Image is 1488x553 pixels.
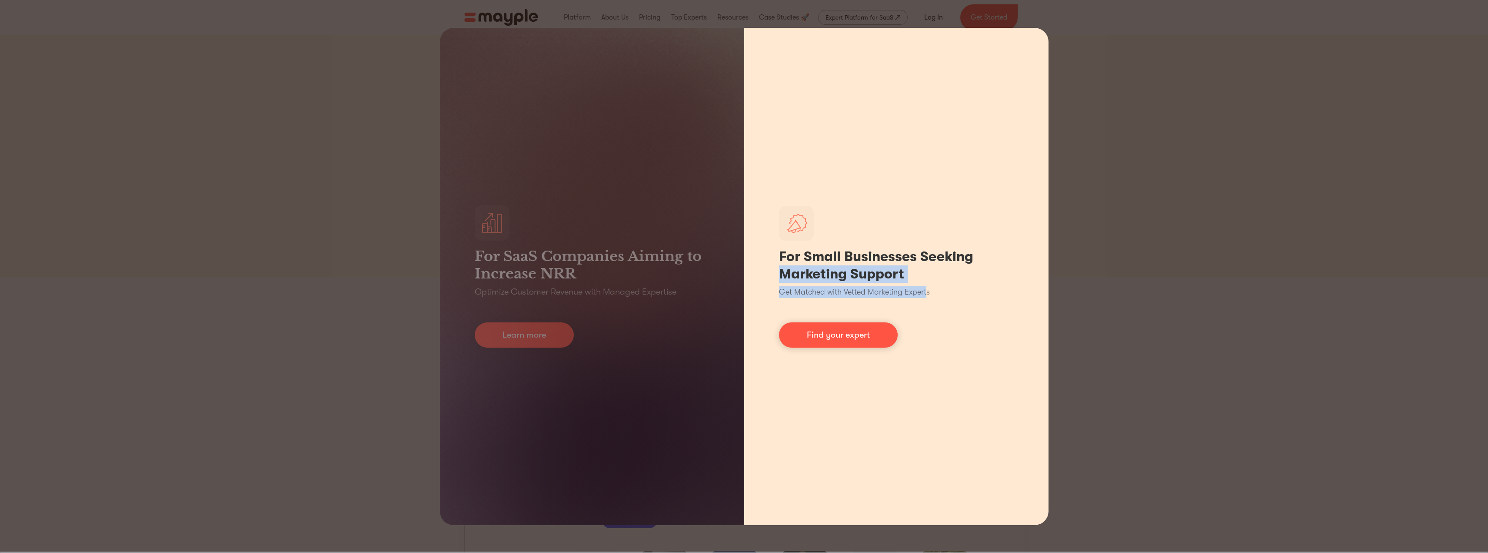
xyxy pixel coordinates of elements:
[779,322,898,348] a: Find your expert
[475,322,574,348] a: Learn more
[475,248,709,282] h3: For SaaS Companies Aiming to Increase NRR
[779,248,1014,283] h1: For Small Businesses Seeking Marketing Support
[475,286,676,298] p: Optimize Customer Revenue with Managed Expertise
[779,286,930,298] p: Get Matched with Vetted Marketing Experts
